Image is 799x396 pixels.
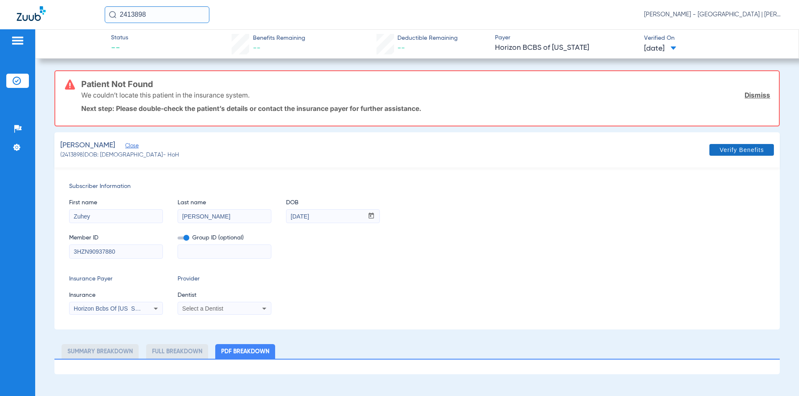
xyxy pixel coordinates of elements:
[69,291,163,300] span: Insurance
[81,91,250,99] p: We couldn’t locate this patient in the insurance system.
[81,80,771,88] h3: Patient Not Found
[644,44,676,54] span: [DATE]
[69,275,163,283] span: Insurance Payer
[109,11,116,18] img: Search Icon
[81,104,771,113] p: Next step: Please double-check the patient’s details or contact the insurance payer for further a...
[495,43,637,53] span: Horizon BCBS of [US_STATE]
[125,143,133,151] span: Close
[719,147,764,153] span: Verify Benefits
[215,344,275,359] li: PDF Breakdown
[60,151,179,159] span: (2413898) DOB: [DEMOGRAPHIC_DATA] - HoH
[69,182,765,191] span: Subscriber Information
[745,91,770,99] a: Dismiss
[146,344,208,359] li: Full Breakdown
[644,34,786,43] span: Verified On
[105,6,209,23] input: Search for patients
[709,144,774,156] button: Verify Benefits
[644,10,782,19] span: [PERSON_NAME] - [GEOGRAPHIC_DATA] | [PERSON_NAME]
[178,275,271,283] span: Provider
[69,234,163,242] span: Member ID
[111,33,128,42] span: Status
[11,36,24,46] img: hamburger-icon
[111,43,128,54] span: --
[17,6,46,21] img: Zuub Logo
[286,198,380,207] span: DOB
[757,356,799,396] iframe: Chat Widget
[182,305,223,312] span: Select a Dentist
[397,34,458,43] span: Deductible Remaining
[253,34,305,43] span: Benefits Remaining
[69,198,163,207] span: First name
[495,33,637,42] span: Payer
[74,305,151,312] span: Horizon Bcbs Of [US_STATE]
[62,344,139,359] li: Summary Breakdown
[397,44,405,52] span: --
[178,198,271,207] span: Last name
[253,44,260,52] span: --
[65,80,75,90] img: error-icon
[363,210,379,223] button: Open calendar
[178,291,271,300] span: Dentist
[60,140,115,151] span: [PERSON_NAME]
[178,234,271,242] span: Group ID (optional)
